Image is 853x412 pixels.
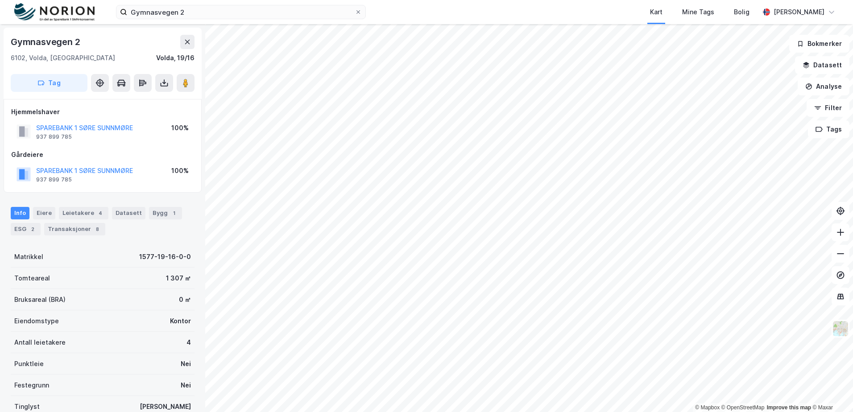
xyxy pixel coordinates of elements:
[11,35,82,49] div: Gymnasvegen 2
[14,273,50,284] div: Tomteareal
[33,207,55,219] div: Eiere
[807,99,849,117] button: Filter
[795,56,849,74] button: Datasett
[181,380,191,391] div: Nei
[149,207,182,219] div: Bygg
[171,165,189,176] div: 100%
[171,123,189,133] div: 100%
[96,209,105,218] div: 4
[156,53,195,63] div: Volda, 19/16
[774,7,824,17] div: [PERSON_NAME]
[93,225,102,234] div: 8
[11,149,194,160] div: Gårdeiere
[798,78,849,95] button: Analyse
[11,74,87,92] button: Tag
[14,337,66,348] div: Antall leietakere
[186,337,191,348] div: 4
[832,320,849,337] img: Z
[14,316,59,326] div: Eiendomstype
[14,358,44,369] div: Punktleie
[166,273,191,284] div: 1 307 ㎡
[14,251,43,262] div: Matrikkel
[36,176,72,183] div: 937 899 785
[14,3,95,21] img: norion-logo.80e7a08dc31c2e691866.png
[14,294,66,305] div: Bruksareal (BRA)
[44,223,105,235] div: Transaksjoner
[682,7,714,17] div: Mine Tags
[808,369,853,412] div: Kontrollprogram for chat
[179,294,191,305] div: 0 ㎡
[36,133,72,140] div: 937 899 785
[112,207,145,219] div: Datasett
[170,209,178,218] div: 1
[695,404,720,411] a: Mapbox
[28,225,37,234] div: 2
[59,207,108,219] div: Leietakere
[14,401,40,412] div: Tinglyst
[808,369,853,412] iframe: Chat Widget
[789,35,849,53] button: Bokmerker
[139,251,191,262] div: 1577-19-16-0-0
[11,107,194,117] div: Hjemmelshaver
[808,120,849,138] button: Tags
[767,404,811,411] a: Improve this map
[734,7,749,17] div: Bolig
[140,401,191,412] div: [PERSON_NAME]
[721,404,765,411] a: OpenStreetMap
[127,5,355,19] input: Søk på adresse, matrikkel, gårdeiere, leietakere eller personer
[11,207,29,219] div: Info
[11,53,115,63] div: 6102, Volda, [GEOGRAPHIC_DATA]
[650,7,663,17] div: Kart
[170,316,191,326] div: Kontor
[14,380,49,391] div: Festegrunn
[181,358,191,369] div: Nei
[11,223,41,235] div: ESG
